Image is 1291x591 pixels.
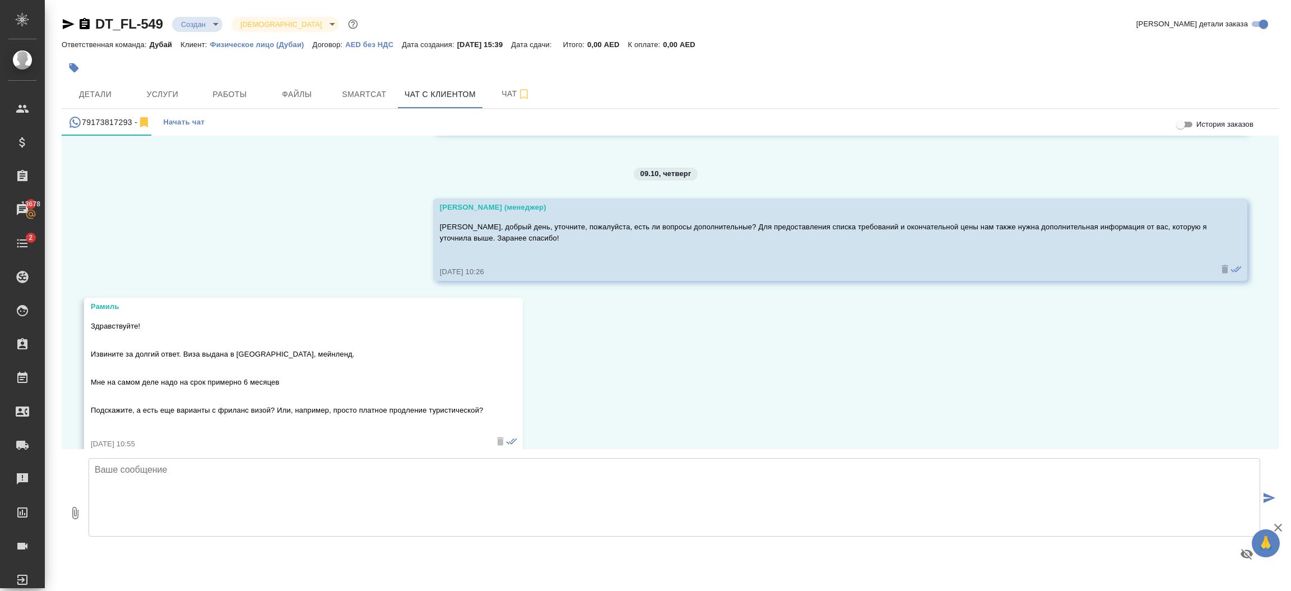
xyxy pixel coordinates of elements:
[1136,19,1248,30] span: [PERSON_NAME] детали заказа
[405,87,476,101] span: Чат с клиентом
[337,87,391,101] span: Smartcat
[178,20,209,29] button: Создан
[210,39,313,49] a: Физическое лицо (Дубаи)
[1252,529,1280,557] button: 🙏
[172,17,222,32] div: Создан
[91,405,484,416] p: Подскажите, а есть еще варианты с фриланс визой? Или, например, просто платное продление туристич...
[3,196,42,224] a: 13678
[270,87,324,101] span: Файлы
[78,17,91,31] button: Скопировать ссылку
[22,232,39,243] span: 2
[91,377,484,388] p: Мне на самом деле надо на срок примерно 6 месяцев
[15,198,47,210] span: 13678
[402,40,457,49] p: Дата создания:
[91,321,484,332] p: Здравствуйте!
[210,40,313,49] p: Физическое лицо (Дубаи)
[440,202,1208,213] div: [PERSON_NAME] (менеджер)
[62,56,86,80] button: Добавить тэг
[640,168,691,179] p: 09.10, четверг
[62,40,150,49] p: Ответственная команда:
[1196,119,1253,130] span: История заказов
[62,109,1279,136] div: simple tabs example
[91,301,484,312] div: Рамиль
[345,40,402,49] p: AED без НДС
[489,87,543,101] span: Чат
[180,40,210,49] p: Клиент:
[91,349,484,360] p: Извините за долгий ответ. Виза выдана в [GEOGRAPHIC_DATA], мейнленд.
[517,87,531,101] svg: Подписаться
[1233,541,1260,567] button: Предпросмотр
[313,40,346,49] p: Договор:
[3,229,42,257] a: 2
[95,16,163,31] a: DT_FL-549
[663,40,703,49] p: 0,00 AED
[157,109,210,136] button: Начать чат
[1256,532,1275,555] span: 🙏
[150,40,181,49] p: Дубай
[91,438,484,450] div: [DATE] 10:55
[68,116,151,130] div: 79173817293 (Рамиль) - (undefined)
[511,40,554,49] p: Дата сдачи:
[346,17,360,31] button: Доп статусы указывают на важность/срочность заказа
[68,87,122,101] span: Детали
[457,40,512,49] p: [DATE] 15:39
[137,116,151,129] svg: Отписаться
[440,221,1208,244] p: [PERSON_NAME], добрый день, уточните, пожалуйста, есть ли вопросы дополнительные? Для предоставле...
[231,17,338,32] div: Создан
[628,40,663,49] p: К оплате:
[237,20,325,29] button: [DEMOGRAPHIC_DATA]
[587,40,628,49] p: 0,00 AED
[440,266,1208,278] div: [DATE] 10:26
[136,87,189,101] span: Услуги
[345,39,402,49] a: AED без НДС
[563,40,587,49] p: Итого:
[62,17,75,31] button: Скопировать ссылку для ЯМессенджера
[163,116,205,129] span: Начать чат
[203,87,257,101] span: Работы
